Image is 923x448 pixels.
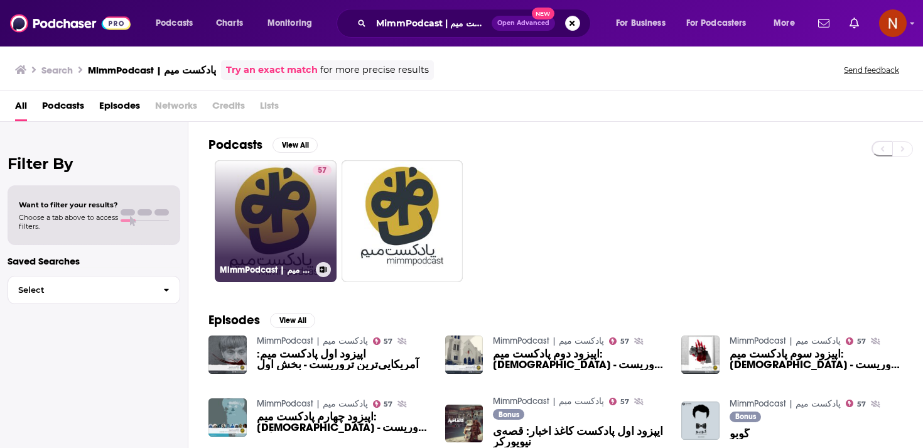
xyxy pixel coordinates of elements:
button: Select [8,276,180,304]
a: گوبو [730,429,750,439]
a: Show notifications dropdown [813,13,834,34]
span: 57 [857,402,866,407]
a: اپیزود سوم پادکست میم: آمریکایی‌ترین تروریست - بخش سوم [730,349,903,370]
button: Open AdvancedNew [492,16,555,31]
a: 57 [846,337,866,345]
span: Want to filter your results? [19,200,118,209]
span: Logged in as AdelNBM [879,9,907,37]
a: 57 [373,400,393,408]
a: PodcastsView All [208,137,318,153]
h3: MimmPodcast | پادکست میم [88,64,216,76]
span: Monitoring [267,14,312,32]
a: اپیزود اول پادکست میم: آمریکایی‌ترین تروریست - بخش اول [257,349,430,370]
a: Show notifications dropdown [845,13,864,34]
a: 57 [609,398,629,405]
img: Podchaser - Follow, Share and Rate Podcasts [10,11,131,35]
img: اپیزود دوم پادکست میم: آمریکایی‌ترین تروریست - بخش دوم [445,336,483,374]
span: for more precise results [320,63,429,77]
h3: Search [41,64,73,76]
h2: Filter By [8,155,180,173]
span: Charts [216,14,243,32]
div: Search podcasts, credits, & more... [348,9,603,38]
span: 57 [620,399,629,405]
a: MimmPodcast | پادکست میم [493,396,604,407]
button: open menu [765,13,811,33]
a: MimmPodcast | پادکست میم [730,398,841,409]
h2: Podcasts [208,137,262,153]
span: Lists [260,96,279,121]
a: 57MimmPodcast | پادکست میم [215,160,337,282]
span: Credits [212,96,245,121]
input: Search podcasts, credits, & more... [371,13,492,33]
span: For Podcasters [686,14,747,32]
a: 57 [313,165,332,175]
span: Networks [155,96,197,121]
img: اپیزود چهارم پادکست میم: آمریکایی‌ترین تروریست - بخش چهارم [208,398,247,437]
span: Podcasts [156,14,193,32]
a: MimmPodcast | پادکست میم [257,336,368,346]
a: EpisodesView All [208,312,315,328]
a: ایپزود اول پادکست کاغذ اخبار: قصه‌ی نیویورکر [493,426,666,447]
span: Open Advanced [497,20,549,26]
button: Send feedback [840,65,903,75]
a: All [15,96,27,121]
button: open menu [607,13,681,33]
a: Podcasts [42,96,84,121]
a: MimmPodcast | پادکست میم [257,398,368,409]
a: MimmPodcast | پادکست میم [730,336,841,346]
a: 57 [609,337,629,345]
a: اپیزود چهارم پادکست میم: آمریکایی‌ترین تروریست - بخش چهارم [257,412,430,433]
button: View All [270,313,315,328]
button: open menu [259,13,328,33]
span: 57 [620,339,629,344]
img: User Profile [879,9,907,37]
a: 57 [846,400,866,407]
button: open menu [147,13,209,33]
span: Bonus [499,411,519,418]
a: Try an exact match [226,63,318,77]
span: اپیزود سوم پادکست میم: [DEMOGRAPHIC_DATA] تروریست - بخش سوم [730,349,903,370]
span: Select [8,286,153,294]
a: Charts [208,13,251,33]
span: 57 [857,339,866,344]
span: More [774,14,795,32]
h3: MimmPodcast | پادکست میم [220,265,311,275]
span: Bonus [735,413,756,420]
span: اپیزود دوم پادکست میم: [DEMOGRAPHIC_DATA] تروریست - بخش دوم [493,349,666,370]
img: گوبو [681,402,720,440]
button: Show profile menu [879,9,907,37]
button: View All [273,138,318,153]
span: 57 [384,339,392,344]
span: For Business [616,14,666,32]
span: اپیزود چهارم پادکست میم: [DEMOGRAPHIC_DATA] تروریست - بخش چهارم [257,412,430,433]
a: اپیزود دوم پادکست میم: آمریکایی‌ترین تروریست - بخش دوم [493,349,666,370]
a: 57 [373,337,393,345]
img: اپیزود سوم پادکست میم: آمریکایی‌ترین تروریست - بخش سوم [681,336,720,374]
button: open menu [678,13,765,33]
a: Episodes [99,96,140,121]
span: New [532,8,554,19]
a: MimmPodcast | پادکست میم [493,336,604,346]
img: ایپزود اول پادکست کاغذ اخبار: قصه‌ی نیویورکر [445,405,483,443]
img: اپیزود اول پادکست میم: آمریکایی‌ترین تروریست - بخش اول [208,336,247,374]
span: 57 [318,165,327,177]
span: 57 [384,402,392,407]
p: Saved Searches [8,255,180,267]
h2: Episodes [208,312,260,328]
span: Choose a tab above to access filters. [19,213,118,231]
